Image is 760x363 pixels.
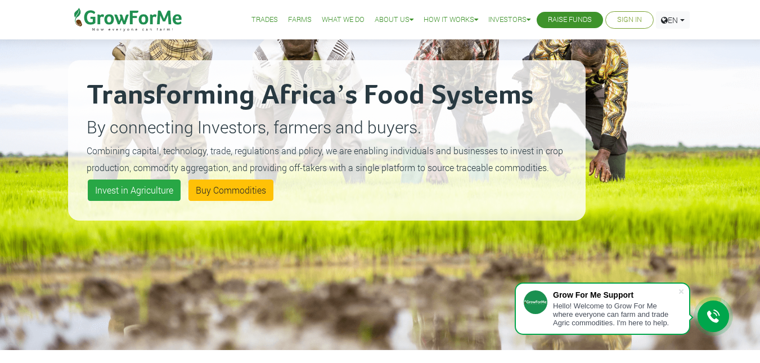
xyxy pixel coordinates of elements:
a: Farms [288,14,312,26]
a: Raise Funds [548,14,592,26]
small: Combining capital, technology, trade, regulations and policy, we are enabling individuals and bus... [87,145,563,173]
a: Investors [488,14,530,26]
a: Trades [251,14,278,26]
a: What We Do [322,14,365,26]
a: EN [656,11,690,29]
a: About Us [375,14,413,26]
h2: Transforming Africa’s Food Systems [87,79,567,113]
a: How it Works [424,14,478,26]
a: Buy Commodities [188,180,273,201]
a: Sign In [617,14,642,26]
div: Grow For Me Support [553,290,678,299]
a: Invest in Agriculture [88,180,181,201]
p: By connecting Investors, farmers and buyers. [87,114,567,140]
div: Hello! Welcome to Grow For Me where everyone can farm and trade Agric commodities. I'm here to help. [553,302,678,327]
